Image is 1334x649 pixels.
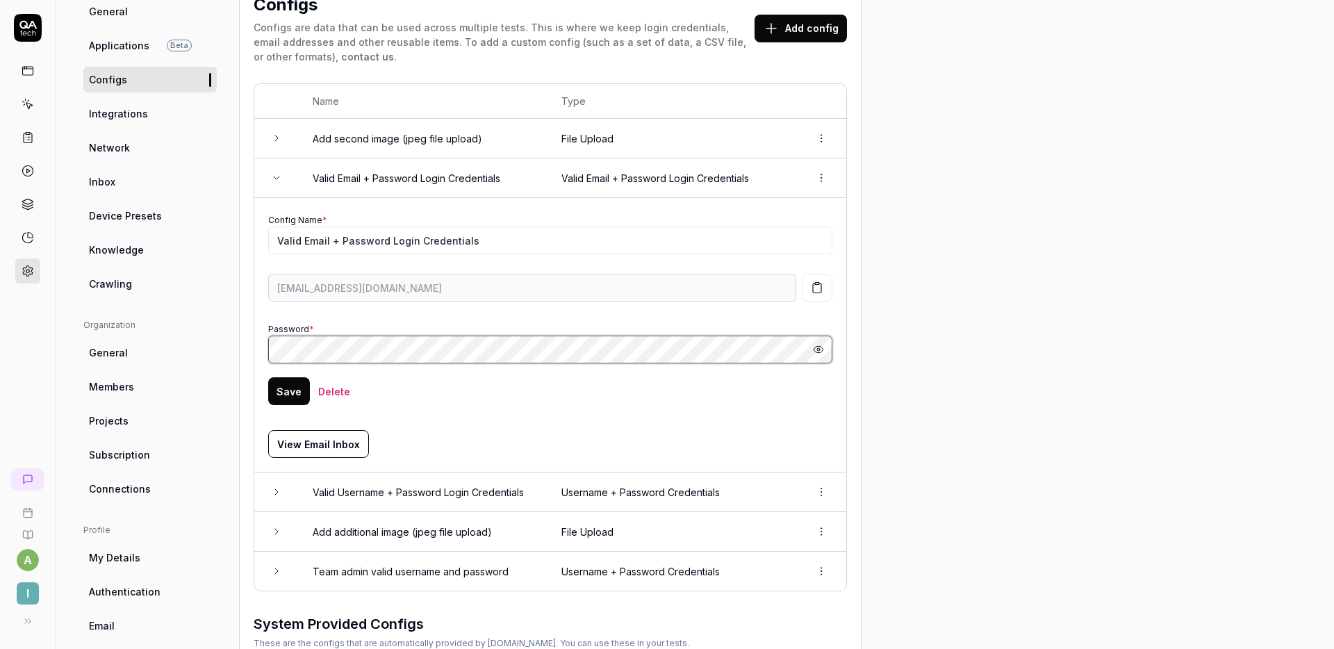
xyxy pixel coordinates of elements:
td: Valid Email + Password Login Credentials [299,158,547,198]
th: Type [547,84,796,119]
div: Configs are data that can be used across multiple tests. This is where we keep login credentials,... [254,20,755,64]
a: Knowledge [83,237,217,263]
a: Crawling [83,271,217,297]
a: Connections [83,476,217,502]
span: Authentication [89,584,160,599]
button: Add config [755,15,847,42]
span: Configs [89,72,127,87]
button: View Email Inbox [268,430,369,458]
td: Username + Password Credentials [547,473,796,512]
td: Add additional image (jpeg file upload) [299,512,547,552]
span: Subscription [89,447,150,462]
span: Integrations [89,106,148,121]
div: Organization [83,319,217,331]
a: Configs [83,67,217,92]
span: My Details [89,550,140,565]
span: Network [89,140,130,155]
a: Book a call with us [6,496,49,518]
td: Valid Username + Password Login Credentials [299,473,547,512]
a: New conversation [11,468,44,491]
td: File Upload [547,512,796,552]
a: Inbox [83,169,217,195]
a: contact us [341,51,394,63]
span: Knowledge [89,243,144,257]
span: Projects [89,413,129,428]
a: Network [83,135,217,161]
span: Device Presets [89,208,162,223]
span: Connections [89,482,151,496]
a: Authentication [83,579,217,605]
td: Username + Password Credentials [547,552,796,591]
td: File Upload [547,119,796,158]
td: Team admin valid username and password [299,552,547,591]
span: General [89,4,128,19]
a: General [83,340,217,365]
label: Password [268,324,314,334]
td: Add second image (jpeg file upload) [299,119,547,158]
a: Members [83,374,217,400]
span: General [89,345,128,360]
a: My Details [83,545,217,570]
td: Valid Email + Password Login Credentials [547,158,796,198]
div: Profile [83,524,217,536]
span: I [17,582,39,605]
span: Members [89,379,134,394]
button: Save [268,377,310,405]
span: Applications [89,38,149,53]
span: Beta [167,40,192,51]
button: Copy [802,274,832,302]
a: Documentation [6,518,49,541]
label: Config Name [268,215,327,225]
button: Delete [310,377,359,405]
button: I [6,571,49,607]
a: ApplicationsBeta [83,33,217,58]
a: Email [83,613,217,639]
a: Device Presets [83,203,217,229]
input: My test user [268,227,832,254]
span: Inbox [89,174,115,189]
a: View Email Inbox [268,430,832,458]
span: Email [89,618,115,633]
th: Name [299,84,547,119]
a: Integrations [83,101,217,126]
a: Projects [83,408,217,434]
h3: System Provided Configs [254,614,689,634]
button: a [17,549,39,571]
a: Subscription [83,442,217,468]
span: Crawling [89,277,132,291]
